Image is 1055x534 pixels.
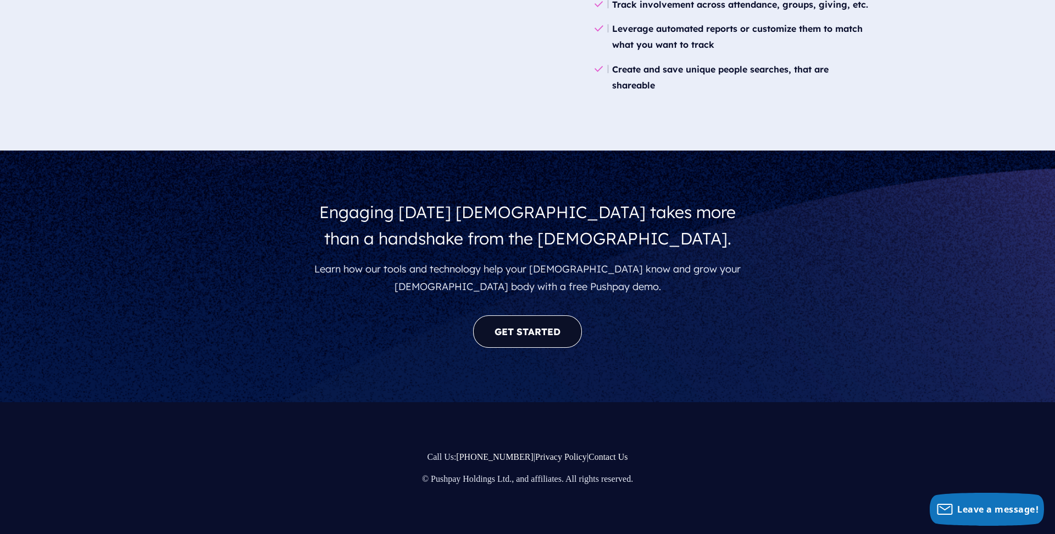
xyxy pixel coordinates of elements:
span: Leave a message! [957,503,1039,515]
a: [PHONE_NUMBER] [456,452,533,461]
a: GET STARTED [473,315,582,348]
p: Learn how our tools and technology help your [DEMOGRAPHIC_DATA] know and grow your [DEMOGRAPHIC_D... [303,256,752,301]
a: Contact Us [588,452,628,461]
span: © Pushpay Holdings Ltd., and affiliates. All rights reserved. [422,474,633,483]
a: Privacy Policy [535,452,587,461]
span: Call Us: | | [427,452,628,461]
b: Create and save unique people searches, that are shareable [612,64,829,91]
b: Leverage automated reports or customize them to match what you want to track [612,23,863,50]
button: Leave a message! [930,493,1044,526]
span: Engaging [DATE] [DEMOGRAPHIC_DATA] takes more than a handshake from the [DEMOGRAPHIC_DATA]. [319,202,736,249]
